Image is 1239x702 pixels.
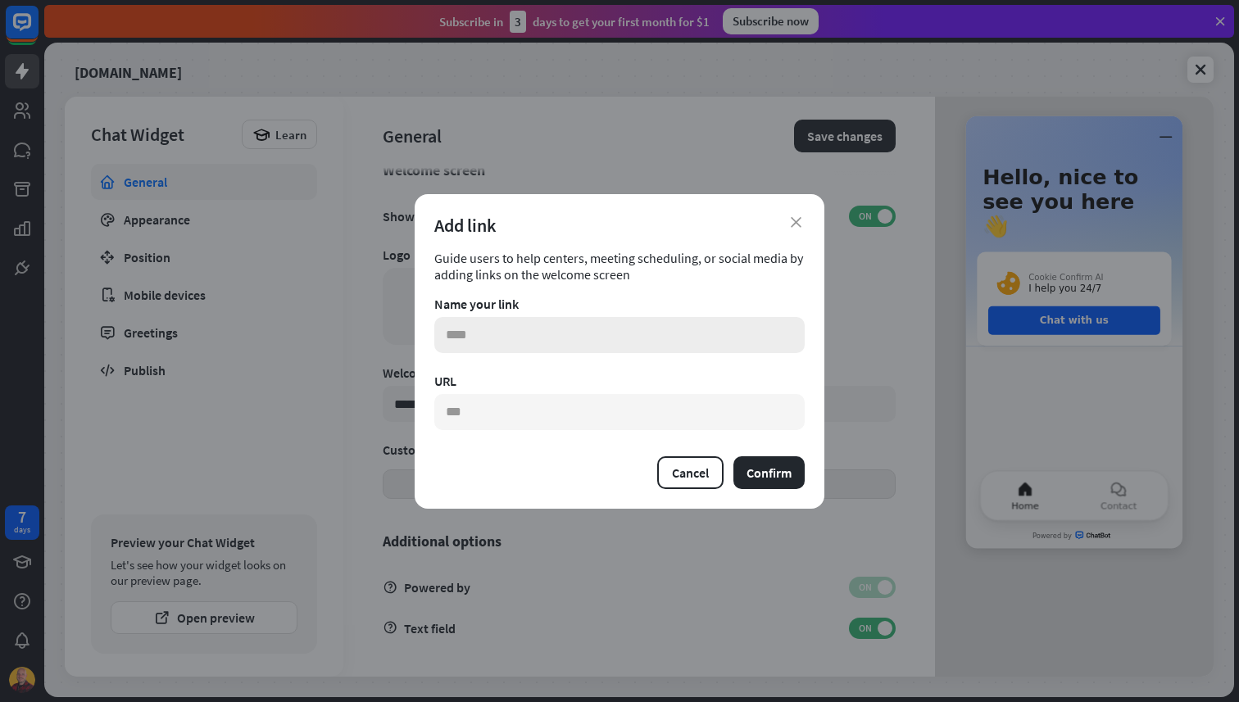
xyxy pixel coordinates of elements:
[434,214,805,237] div: Add link
[434,296,805,312] div: Name your link
[434,373,805,389] div: URL
[434,250,805,283] div: Guide users to help centers, meeting scheduling, or social media by adding links on the welcome s...
[657,456,724,489] button: Cancel
[13,7,62,56] button: Open LiveChat chat widget
[791,217,801,228] i: close
[733,456,805,489] button: Confirm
